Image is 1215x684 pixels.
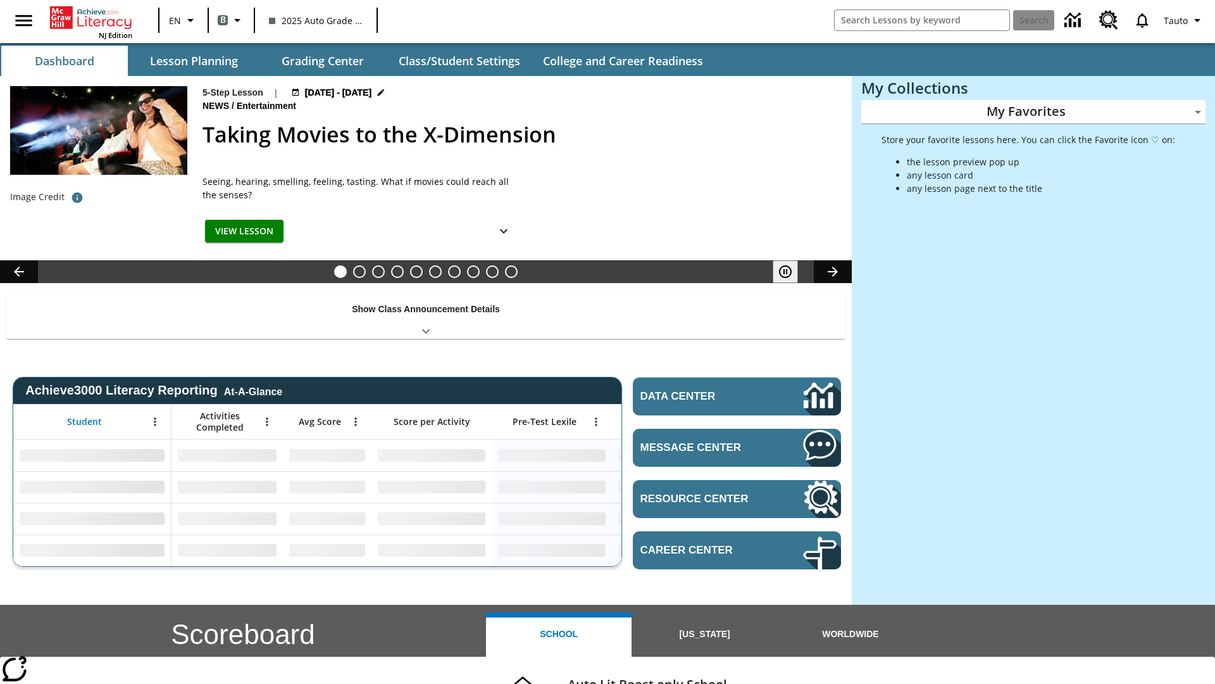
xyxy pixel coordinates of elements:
[202,175,519,201] div: Seeing, hearing, smelling, feeling, tasting. What if movies could reach all the senses?
[171,503,283,535] div: No Data,
[429,265,442,278] button: Slide 6 Pre-release lesson
[171,440,283,471] div: No Data,
[640,441,765,454] span: Message Center
[258,412,277,431] button: Open Menu
[1,46,128,76] button: Dashboard
[632,612,777,657] button: [US_STATE]
[299,416,341,427] span: Avg Score
[640,493,765,505] span: Resource Center
[6,295,845,339] div: Show Class Announcement Details
[259,46,386,76] button: Grading Center
[273,86,278,99] span: |
[171,471,283,503] div: No Data,
[1126,4,1159,37] a: Notifications
[146,412,165,431] button: Open Menu
[202,118,837,151] h2: Taking Movies to the X-Dimension
[220,12,226,28] span: B
[778,612,923,657] button: Worldwide
[640,390,760,403] span: Data Center
[467,265,480,278] button: Slide 8 The Cost of Tweeting
[773,260,798,283] button: Pause
[486,612,632,657] button: School
[372,265,385,278] button: Slide 3 Cars of the Future?
[5,2,42,39] button: Open side menu
[1092,3,1126,37] a: Resource Center, Will open in new tab
[389,46,530,76] button: Class/Student Settings
[213,9,250,32] button: Boost Class color is gray green. Change class color
[237,99,299,113] span: Entertainment
[346,412,365,431] button: Open Menu
[305,86,371,99] span: [DATE] - [DATE]
[334,265,347,278] button: Slide 1 Taking Movies to the X-Dimension
[773,260,811,283] div: Pause
[612,471,732,503] div: No Data,
[50,4,132,40] div: Home
[169,14,181,27] span: EN
[486,265,499,278] button: Slide 9 Remembering Justice O'Connor
[25,383,282,398] span: Achieve3000 Literacy Reporting
[205,220,283,243] button: View Lesson
[612,535,732,566] div: No Data,
[633,377,841,415] a: Data Center
[394,416,470,427] span: Score per Activity
[65,186,90,209] button: Photo credit: Photo by The Asahi Shimbun via Getty Images
[513,416,576,427] span: Pre-Test Lexile
[1159,9,1210,32] button: Profile/Settings
[99,30,132,40] span: NJ Edition
[353,265,366,278] button: Slide 2 Do You Want Fries With That?
[861,100,1206,124] div: My Favorites
[391,265,404,278] button: Slide 4 South Korean Grandma Is a Star
[283,503,371,535] div: No Data,
[587,412,606,431] button: Open Menu
[50,5,132,30] a: Home
[505,265,518,278] button: Slide 10 Sleepless in the Animal Kingdom
[907,168,1175,182] li: any lesson card
[163,9,204,32] button: Language: EN, Select a language
[907,155,1175,168] li: the lesson preview pop up
[1164,14,1188,27] span: Tauto
[814,260,852,283] button: Lesson carousel, Next
[224,384,282,398] div: At-A-Glance
[283,535,371,566] div: No Data,
[10,86,187,175] img: Panel in front of the seats sprays water mist to the happy audience at a 4DX-equipped theater.
[10,191,65,203] p: Image Credit
[67,416,102,427] span: Student
[640,544,765,557] span: Career Center
[289,86,389,99] button: Aug 18 - Aug 24 Choose Dates
[283,440,371,471] div: No Data,
[633,480,841,518] a: Resource Center, Will open in new tab
[232,101,234,111] span: /
[1057,3,1092,38] a: Data Center
[130,46,257,76] button: Lesson Planning
[178,410,261,433] span: Activities Completed
[283,471,371,503] div: No Data,
[907,182,1175,195] li: any lesson page next to the title
[835,10,1009,30] input: search field
[612,440,732,471] div: No Data,
[612,503,732,535] div: No Data,
[410,265,423,278] button: Slide 5 Working Too Hard
[533,46,713,76] button: College and Career Readiness
[861,79,1206,97] h3: My Collections
[202,86,263,99] p: 5-Step Lesson
[882,133,1175,146] p: Store your favorite lessons here. You can click the Favorite icon ♡ on:
[269,14,363,27] span: 2025 Auto Grade 1 B
[202,99,232,113] span: News
[633,429,841,467] a: Message Center
[448,265,461,278] button: Slide 7 Career Lesson
[171,535,283,566] div: No Data,
[491,220,516,243] button: Show Details
[633,531,841,569] a: Career Center
[352,303,500,316] p: Show Class Announcement Details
